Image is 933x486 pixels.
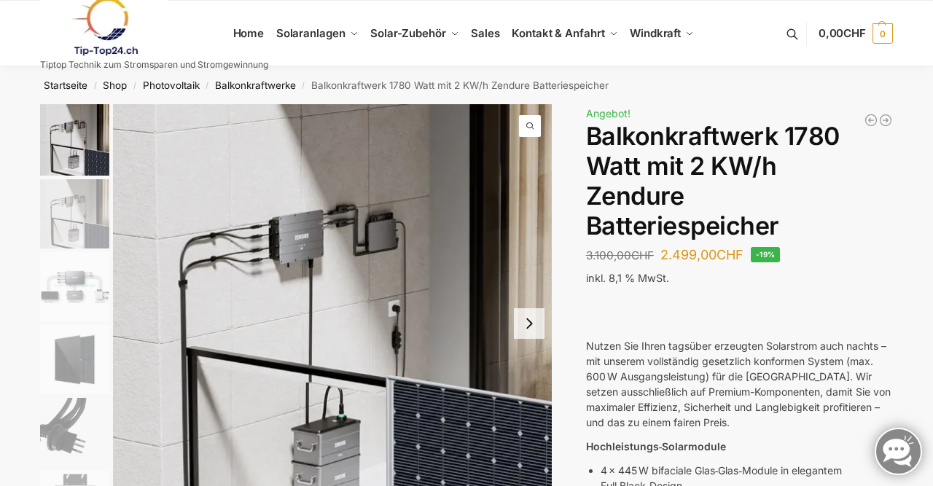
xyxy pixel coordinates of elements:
[621,303,630,305] button: In Canvas bearbeiten
[40,325,109,394] img: Maysun
[717,247,743,262] span: CHF
[15,66,919,104] nav: Breadcrumb
[819,26,866,40] span: 0,00
[465,1,506,66] a: Sales
[270,1,364,66] a: Solaranlagen
[751,247,781,262] span: -19%
[36,177,109,250] li: 2 / 7
[586,440,727,452] strong: Hochleistungs‑Solarmodule
[864,113,878,128] a: 7,2 KW Dachanlage zur Selbstmontage
[36,323,109,396] li: 4 / 7
[624,1,700,66] a: Windkraft
[586,303,595,305] button: Kopieren
[514,308,544,339] button: Next slide
[364,1,465,66] a: Solar-Zubehör
[40,398,109,467] img: Anschlusskabel-3meter_schweizer-stecker
[40,179,109,248] img: Zendure-solar-flow-Batteriespeicher für Balkonkraftwerke
[103,79,127,91] a: Shop
[843,26,866,40] span: CHF
[36,104,109,177] li: 1 / 7
[200,80,215,92] span: /
[40,60,268,69] p: Tiptop Technik zum Stromsparen und Stromgewinnung
[296,80,311,92] span: /
[36,250,109,323] li: 3 / 7
[512,26,604,40] span: Kontakt & Anfahrt
[370,26,446,40] span: Solar-Zubehör
[586,122,893,240] h1: Balkonkraftwerk 1780 Watt mit 2 KW/h Zendure Batteriespeicher
[586,272,669,284] span: inkl. 8,1 % MwSt.
[604,303,612,305] button: Schlechte Reaktion
[586,107,631,119] span: Angebot!
[660,247,743,262] bdi: 2.499,00
[878,113,893,128] a: 10 Bificiale Solarmodule 450 Watt Fullblack
[630,26,681,40] span: Windkraft
[127,80,142,92] span: /
[873,23,893,44] span: 0
[87,80,103,92] span: /
[44,79,87,91] a: Startseite
[612,303,621,305] button: Vorlesen
[36,396,109,469] li: 5 / 7
[215,79,296,91] a: Balkonkraftwerke
[40,104,109,176] img: Zendure-solar-flow-Batteriespeicher für Balkonkraftwerke
[40,252,109,321] img: Zendure Batteriespeicher-wie anschliessen
[631,248,654,262] span: CHF
[276,26,346,40] span: Solaranlagen
[586,338,893,430] p: Nutzen Sie Ihren tagsüber erzeugten Solarstrom auch nachts – mit unserem vollständig gesetzlich k...
[586,248,654,262] bdi: 3.100,00
[630,303,639,305] button: Weitergeben
[819,12,893,55] a: 0,00CHF 0
[595,303,604,305] button: Gute Reaktion
[506,1,624,66] a: Kontakt & Anfahrt
[143,79,200,91] a: Photovoltaik
[471,26,500,40] span: Sales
